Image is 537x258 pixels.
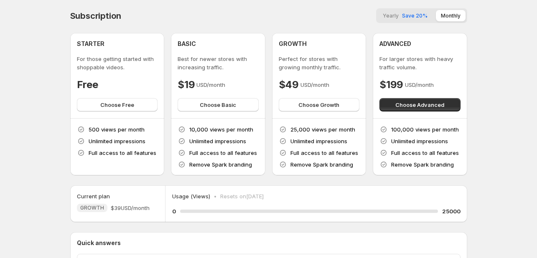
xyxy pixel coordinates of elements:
[391,160,454,169] p: Remove Spark branding
[100,101,134,109] span: Choose Free
[290,125,355,134] p: 25,000 views per month
[189,160,252,169] p: Remove Spark branding
[300,81,329,89] p: USD/month
[77,40,104,48] h4: STARTER
[178,40,196,48] h4: BASIC
[391,149,459,157] p: Full access to all features
[402,13,428,19] span: Save 20%
[298,101,339,109] span: Choose Growth
[172,192,210,200] p: Usage (Views)
[111,204,150,212] span: $39 USD/month
[77,55,158,71] p: For those getting started with shoppable videos.
[405,81,434,89] p: USD/month
[77,78,98,91] h4: Free
[379,40,411,48] h4: ADVANCED
[178,98,259,111] button: Choose Basic
[178,78,195,91] h4: $19
[279,78,299,91] h4: $49
[379,98,461,111] button: Choose Advanced
[89,125,145,134] p: 500 views per month
[200,101,236,109] span: Choose Basic
[77,239,461,247] p: Quick answers
[395,101,444,109] span: Choose Advanced
[77,192,110,200] h5: Current plan
[279,98,360,111] button: Choose Growth
[189,149,257,157] p: Full access to all features
[89,137,145,145] p: Unlimited impressions
[279,40,307,48] h4: GROWTH
[378,10,433,21] button: YearlySave 20%
[279,55,360,71] p: Perfect for stores with growing monthly traffic.
[436,10,466,21] button: Monthly
[379,55,461,71] p: For larger stores with heavy traffic volume.
[290,149,358,157] p: Full access to all features
[383,13,399,19] span: Yearly
[379,78,403,91] h4: $199
[178,55,259,71] p: Best for newer stores with increasing traffic.
[189,137,246,145] p: Unlimited impressions
[189,125,253,134] p: 10,000 views per month
[196,81,225,89] p: USD/month
[70,11,122,21] h4: Subscription
[77,98,158,111] button: Choose Free
[220,192,264,200] p: Resets on [DATE]
[214,192,217,200] p: •
[172,207,176,215] h5: 0
[290,137,347,145] p: Unlimited impressions
[80,205,104,211] span: GROWTH
[89,149,156,157] p: Full access to all features
[391,137,448,145] p: Unlimited impressions
[391,125,459,134] p: 100,000 views per month
[290,160,353,169] p: Remove Spark branding
[442,207,461,215] h5: 25000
